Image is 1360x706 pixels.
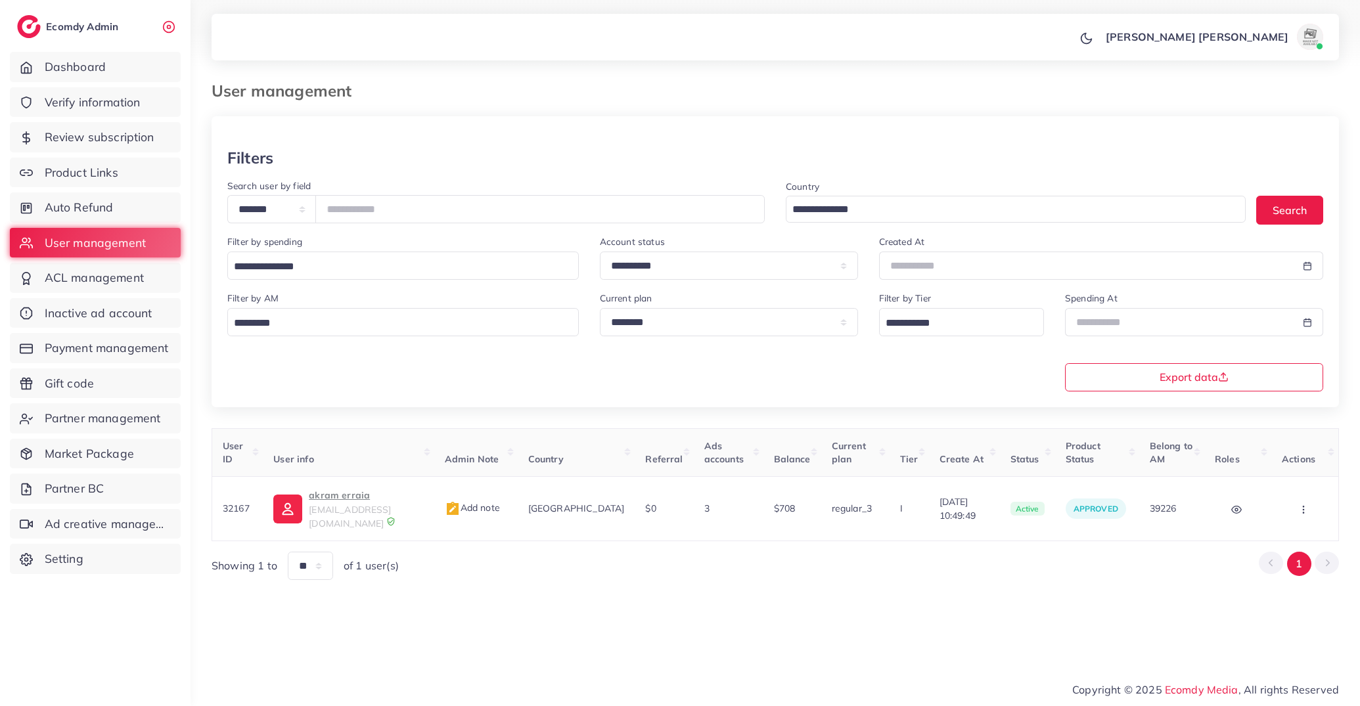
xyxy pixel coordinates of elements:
[528,502,625,514] span: [GEOGRAPHIC_DATA]
[10,122,181,152] a: Review subscription
[879,235,925,248] label: Created At
[10,403,181,433] a: Partner management
[46,20,122,33] h2: Ecomdy Admin
[227,308,579,336] div: Search for option
[10,474,181,504] a: Partner BC
[1066,440,1100,465] span: Product Status
[10,192,181,223] a: Auto Refund
[17,15,41,38] img: logo
[645,502,656,514] span: $0
[1238,682,1339,697] span: , All rights Reserved
[445,501,461,517] img: admin_note.cdd0b510.svg
[45,480,104,497] span: Partner BC
[227,148,273,167] h3: Filters
[528,453,564,465] span: Country
[940,453,984,465] span: Create At
[774,453,811,465] span: Balance
[10,333,181,363] a: Payment management
[10,509,181,539] a: Ad creative management
[229,257,562,277] input: Search for option
[45,410,161,427] span: Partner management
[45,305,152,322] span: Inactive ad account
[386,517,396,526] img: 9CAL8B2pu8EFxCJHYAAAAldEVYdGRhdGU6Y3JlYXRlADIwMjItMTItMDlUMDQ6NTg6MzkrMDA6MDBXSlgLAAAAJXRFWHRkYXR...
[1165,683,1238,696] a: Ecomdy Media
[1282,453,1315,465] span: Actions
[832,502,872,514] span: regular_3
[1010,502,1045,516] span: active
[1099,24,1328,50] a: [PERSON_NAME] [PERSON_NAME]avatar
[227,252,579,280] div: Search for option
[344,558,399,573] span: of 1 user(s)
[223,440,244,465] span: User ID
[900,502,903,514] span: I
[600,292,652,305] label: Current plan
[45,516,171,533] span: Ad creative management
[879,292,931,305] label: Filter by Tier
[1297,24,1323,50] img: avatar
[10,544,181,574] a: Setting
[45,375,94,392] span: Gift code
[227,179,311,192] label: Search user by field
[45,445,134,462] span: Market Package
[600,235,665,248] label: Account status
[10,87,181,118] a: Verify information
[1160,372,1229,382] span: Export data
[1256,196,1323,224] button: Search
[45,269,144,286] span: ACL management
[1010,453,1039,465] span: Status
[10,52,181,82] a: Dashboard
[704,502,710,514] span: 3
[273,495,302,523] img: ic-user-info.36bf1079.svg
[832,440,866,465] span: Current plan
[45,199,114,216] span: Auto Refund
[1259,552,1339,576] ul: Pagination
[17,15,122,38] a: logoEcomdy Admin
[10,158,181,188] a: Product Links
[10,439,181,469] a: Market Package
[309,487,423,503] p: akram erraia
[45,234,146,252] span: User management
[45,550,83,567] span: Setting
[273,453,313,465] span: User info
[10,298,181,328] a: Inactive ad account
[1215,453,1240,465] span: Roles
[227,235,302,248] label: Filter by spending
[1065,363,1323,391] button: Export data
[900,453,918,465] span: Tier
[786,180,819,193] label: Country
[45,164,118,181] span: Product Links
[273,487,423,530] a: akram erraia[EMAIL_ADDRESS][DOMAIN_NAME]
[309,504,391,529] span: [EMAIL_ADDRESS][DOMAIN_NAME]
[229,313,562,334] input: Search for option
[227,292,279,305] label: Filter by AM
[786,196,1246,223] div: Search for option
[45,129,154,146] span: Review subscription
[10,228,181,258] a: User management
[223,502,250,514] span: 32167
[212,81,362,100] h3: User management
[879,308,1044,336] div: Search for option
[10,368,181,399] a: Gift code
[1106,29,1288,45] p: [PERSON_NAME] [PERSON_NAME]
[788,200,1229,220] input: Search for option
[704,440,744,465] span: Ads accounts
[45,340,169,357] span: Payment management
[940,495,989,522] span: [DATE] 10:49:49
[445,502,500,514] span: Add note
[645,453,683,465] span: Referral
[1150,502,1177,514] span: 39226
[45,58,106,76] span: Dashboard
[1072,682,1339,697] span: Copyright © 2025
[1065,292,1118,305] label: Spending At
[212,558,277,573] span: Showing 1 to
[1287,552,1311,576] button: Go to page 1
[445,453,499,465] span: Admin Note
[10,263,181,293] a: ACL management
[1150,440,1192,465] span: Belong to AM
[1074,504,1118,514] span: approved
[774,502,796,514] span: $708
[881,313,1027,334] input: Search for option
[45,94,141,111] span: Verify information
